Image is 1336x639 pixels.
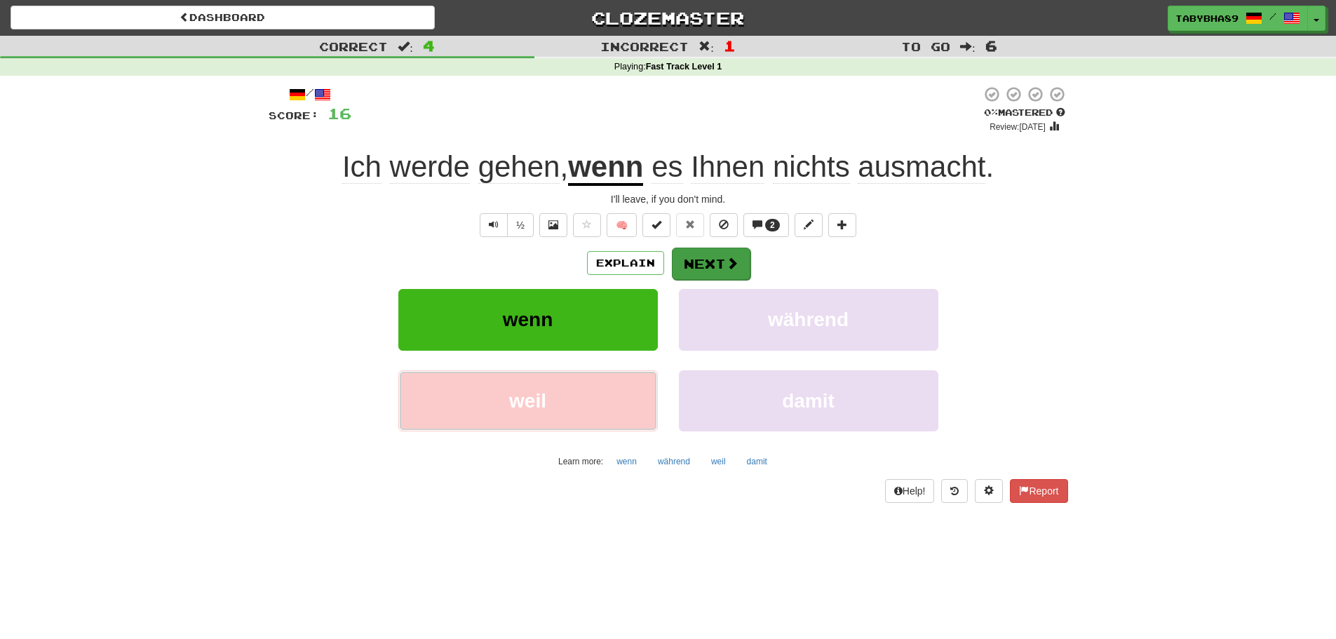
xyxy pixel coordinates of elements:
button: wenn [609,451,645,472]
button: Explain [587,251,664,275]
button: Report [1010,479,1067,503]
span: Ihnen [691,150,764,184]
u: wenn [568,150,643,186]
span: Incorrect [600,39,689,53]
button: Next [672,248,750,280]
a: Clozemaster [456,6,880,30]
span: damit [782,390,835,412]
span: 1 [724,37,736,54]
span: während [768,309,849,330]
span: : [699,41,714,53]
a: Dashboard [11,6,435,29]
div: / [269,86,351,103]
button: Reset to 0% Mastered (alt+r) [676,213,704,237]
button: damit [679,370,938,431]
button: während [650,451,698,472]
button: damit [739,451,775,472]
span: Score: [269,109,319,121]
div: Text-to-speech controls [477,213,534,237]
button: wenn [398,289,658,350]
a: tabybha89 / [1168,6,1308,31]
button: Play sentence audio (ctl+space) [480,213,508,237]
strong: Fast Track Level 1 [646,62,722,72]
span: 6 [985,37,997,54]
small: Learn more: [558,457,603,466]
span: Ich [342,150,382,184]
button: Add to collection (alt+a) [828,213,856,237]
button: ½ [507,213,534,237]
span: weil [509,390,546,412]
button: 2 [743,213,789,237]
button: Show image (alt+x) [539,213,567,237]
span: : [398,41,413,53]
div: Mastered [981,107,1068,119]
span: Correct [319,39,388,53]
span: , [342,150,568,184]
small: Review: [DATE] [990,122,1046,132]
span: 16 [328,105,351,122]
button: Set this sentence to 100% Mastered (alt+m) [642,213,670,237]
span: 4 [423,37,435,54]
span: / [1269,11,1276,21]
span: . [643,150,994,184]
button: 🧠 [607,213,637,237]
span: 2 [770,220,775,230]
button: Ignore sentence (alt+i) [710,213,738,237]
button: weil [703,451,734,472]
button: Favorite sentence (alt+f) [573,213,601,237]
span: wenn [503,309,553,330]
span: werde [390,150,470,184]
span: nichts [773,150,850,184]
span: To go [901,39,950,53]
span: es [652,150,682,184]
button: während [679,289,938,350]
span: 0 % [984,107,998,118]
span: : [960,41,976,53]
span: ausmacht [858,150,985,184]
button: Round history (alt+y) [941,479,968,503]
div: I'll leave, if you don't mind. [269,192,1068,206]
span: gehen [478,150,560,184]
span: tabybha89 [1175,12,1239,25]
button: Help! [885,479,935,503]
button: Edit sentence (alt+d) [795,213,823,237]
button: weil [398,370,658,431]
